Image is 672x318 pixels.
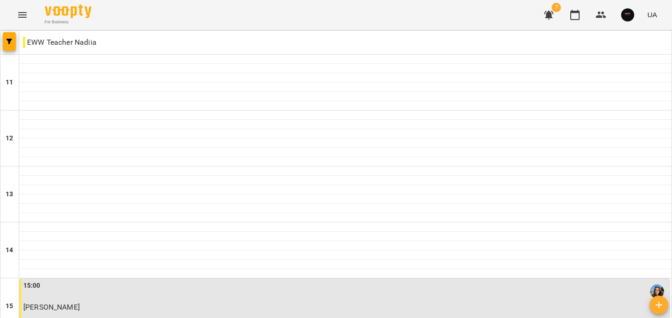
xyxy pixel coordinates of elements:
img: 5eed76f7bd5af536b626cea829a37ad3.jpg [621,8,634,21]
h6: 14 [6,245,13,256]
button: Menu [11,4,34,26]
span: 7 [552,3,561,12]
p: EWW Teacher Nadiia [23,37,97,48]
img: Верютіна Надія Вадимівна [650,284,664,298]
h6: 13 [6,189,13,200]
span: UA [647,10,657,20]
button: UA [644,6,661,23]
img: Voopty Logo [45,5,91,18]
label: 15:00 [23,281,41,291]
h6: 11 [6,77,13,88]
button: Створити урок [650,296,668,314]
h6: 15 [6,301,13,311]
span: [PERSON_NAME] [23,303,80,311]
h6: 12 [6,133,13,144]
span: For Business [45,19,91,25]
